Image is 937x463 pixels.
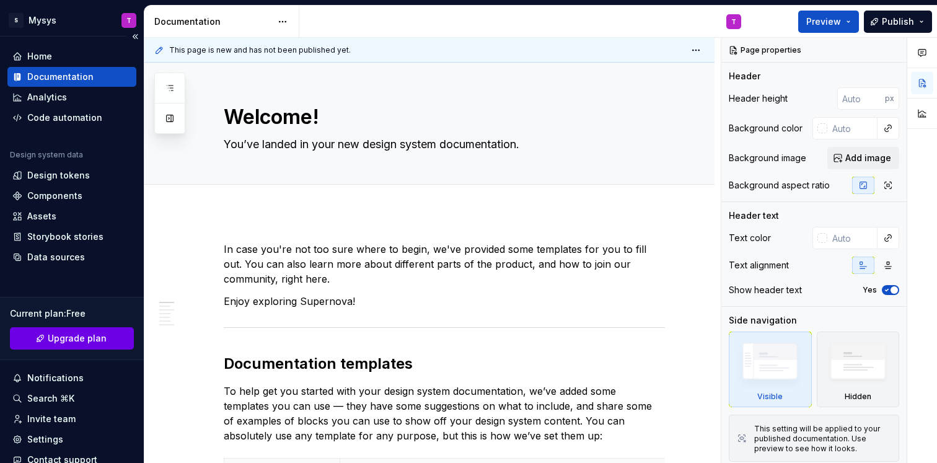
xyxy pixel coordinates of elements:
[863,285,877,295] label: Yes
[798,11,859,33] button: Preview
[827,147,899,169] button: Add image
[729,70,760,82] div: Header
[154,15,271,28] div: Documentation
[10,327,134,350] a: Upgrade plan
[757,392,783,402] div: Visible
[729,259,789,271] div: Text alignment
[10,150,83,160] div: Design system data
[7,46,136,66] a: Home
[224,294,665,309] p: Enjoy exploring Supernova!
[729,122,803,134] div: Background color
[27,210,56,223] div: Assets
[2,7,141,33] button: SMysysT
[169,45,351,55] span: This page is new and has not been published yet.
[729,314,797,327] div: Side navigation
[224,354,665,374] h2: Documentation templates
[224,242,665,286] p: In case you're not too sure where to begin, we've provided some templates for you to fill out. Yo...
[27,112,102,124] div: Code automation
[806,15,841,28] span: Preview
[27,392,74,405] div: Search ⌘K
[27,231,103,243] div: Storybook stories
[729,232,771,244] div: Text color
[27,372,84,384] div: Notifications
[27,91,67,104] div: Analytics
[224,384,665,443] p: To help get you started with your design system documentation, we’ve added some templates you can...
[48,332,107,345] span: Upgrade plan
[27,169,90,182] div: Design tokens
[729,179,830,192] div: Background aspect ratio
[7,227,136,247] a: Storybook stories
[885,94,894,104] p: px
[827,227,878,249] input: Auto
[7,368,136,388] button: Notifications
[7,206,136,226] a: Assets
[9,13,24,28] div: S
[7,247,136,267] a: Data sources
[817,332,900,407] div: Hidden
[729,92,788,105] div: Header height
[754,424,891,454] div: This setting will be applied to your published documentation. Use preview to see how it looks.
[27,190,82,202] div: Components
[731,17,736,27] div: T
[7,409,136,429] a: Invite team
[221,134,662,154] textarea: You’ve landed in your new design system documentation.
[827,117,878,139] input: Auto
[845,392,871,402] div: Hidden
[27,71,94,83] div: Documentation
[729,284,802,296] div: Show header text
[729,152,806,164] div: Background image
[27,251,85,263] div: Data sources
[7,165,136,185] a: Design tokens
[882,15,914,28] span: Publish
[10,307,134,320] div: Current plan : Free
[29,14,56,27] div: Mysys
[729,209,779,222] div: Header text
[837,87,885,110] input: Auto
[126,15,131,25] div: T
[27,433,63,446] div: Settings
[7,430,136,449] a: Settings
[27,50,52,63] div: Home
[7,87,136,107] a: Analytics
[27,413,76,425] div: Invite team
[221,102,662,132] textarea: Welcome!
[729,332,812,407] div: Visible
[7,108,136,128] a: Code automation
[864,11,932,33] button: Publish
[7,389,136,408] button: Search ⌘K
[845,152,891,164] span: Add image
[126,28,144,45] button: Collapse sidebar
[7,186,136,206] a: Components
[7,67,136,87] a: Documentation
